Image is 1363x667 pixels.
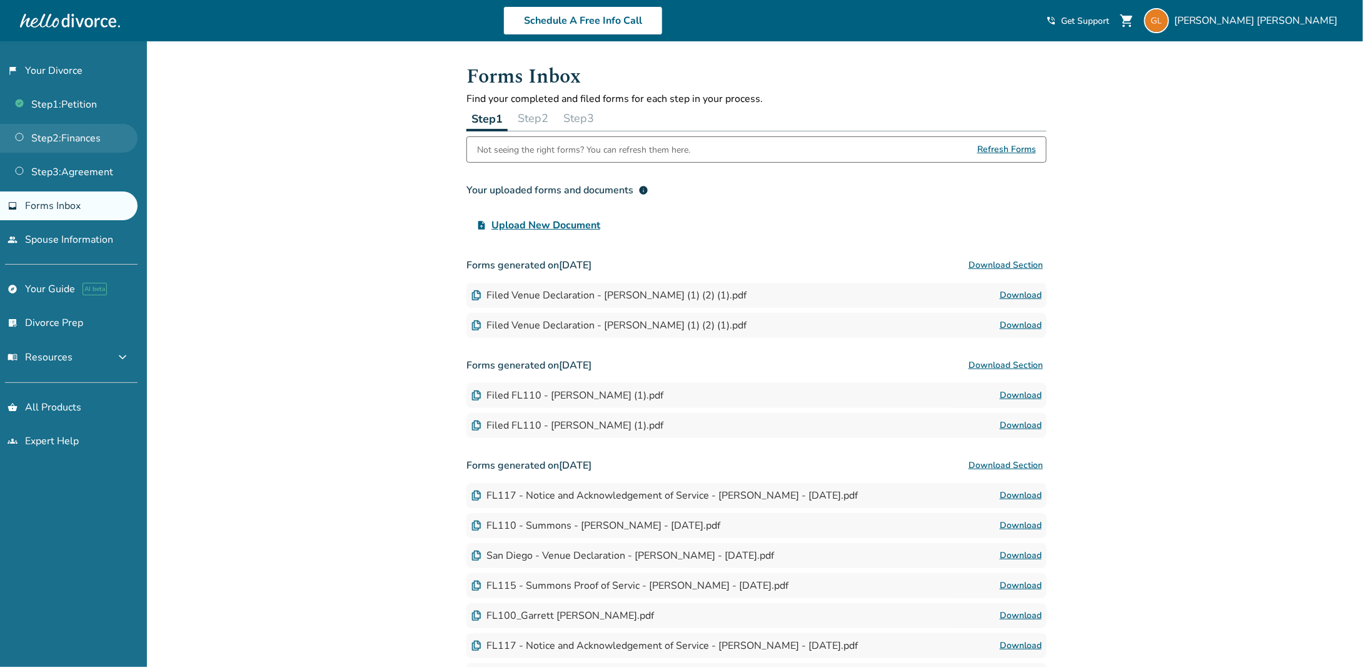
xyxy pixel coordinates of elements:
[476,220,486,230] span: upload_file
[466,106,508,131] button: Step1
[1000,638,1042,653] a: Download
[471,318,747,332] div: Filed Venue Declaration - [PERSON_NAME] (1) (2) (1).pdf
[25,199,81,213] span: Forms Inbox
[1174,14,1343,28] span: [PERSON_NAME] [PERSON_NAME]
[471,389,663,402] div: Filed FL110 - [PERSON_NAME] (1).pdf
[471,290,481,300] img: Document
[965,253,1047,278] button: Download Section
[471,611,481,621] img: Document
[115,350,130,365] span: expand_more
[8,436,18,446] span: groups
[471,288,747,302] div: Filed Venue Declaration - [PERSON_NAME] (1) (2) (1).pdf
[471,521,481,531] img: Document
[471,420,481,430] img: Document
[1000,608,1042,623] a: Download
[8,201,18,211] span: inbox
[1046,15,1109,27] a: phone_in_talkGet Support
[466,353,1047,378] h3: Forms generated on [DATE]
[8,66,18,76] span: flag_2
[477,137,690,162] div: Not seeing the right forms? You can refresh them here.
[1061,15,1109,27] span: Get Support
[965,353,1047,378] button: Download Section
[1000,548,1042,563] a: Download
[8,350,73,364] span: Resources
[471,489,858,502] div: FL117 - Notice and Acknowledgement of Service - [PERSON_NAME] - [DATE].pdf
[8,402,18,412] span: shopping_basket
[471,639,858,653] div: FL117 - Notice and Acknowledgement of Service - [PERSON_NAME] - [DATE].pdf
[491,218,600,233] span: Upload New Document
[1119,13,1134,28] span: shopping_cart
[471,491,481,501] img: Document
[8,352,18,362] span: menu_book
[965,453,1047,478] button: Download Section
[503,6,663,35] a: Schedule A Free Info Call
[471,581,481,591] img: Document
[1000,318,1042,333] a: Download
[466,183,648,198] div: Your uploaded forms and documents
[8,284,18,294] span: explore
[471,419,663,432] div: Filed FL110 - [PERSON_NAME] (1).pdf
[1000,488,1042,503] a: Download
[471,390,481,400] img: Document
[638,185,648,195] span: info
[8,318,18,328] span: list_alt_check
[471,641,481,651] img: Document
[1000,418,1042,433] a: Download
[471,551,481,561] img: Document
[1000,388,1042,403] a: Download
[1000,288,1042,303] a: Download
[1300,607,1363,667] iframe: Chat Widget
[1000,578,1042,593] a: Download
[513,106,553,131] button: Step2
[471,320,481,330] img: Document
[471,579,788,593] div: FL115 - Summons Proof of Servic - [PERSON_NAME] - [DATE].pdf
[1144,8,1169,33] img: garrettluttmann@gmail.com
[466,92,1047,106] p: Find your completed and filed forms for each step in your process.
[466,61,1047,92] h1: Forms Inbox
[83,283,107,295] span: AI beta
[471,609,654,623] div: FL100_Garrett [PERSON_NAME].pdf
[471,519,720,532] div: FL110 - Summons - [PERSON_NAME] - [DATE].pdf
[1046,16,1056,26] span: phone_in_talk
[558,106,599,131] button: Step3
[471,549,774,563] div: San Diego - Venue Declaration - [PERSON_NAME] - [DATE].pdf
[466,453,1047,478] h3: Forms generated on [DATE]
[466,253,1047,278] h3: Forms generated on [DATE]
[977,137,1036,162] span: Refresh Forms
[8,235,18,245] span: people
[1000,518,1042,533] a: Download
